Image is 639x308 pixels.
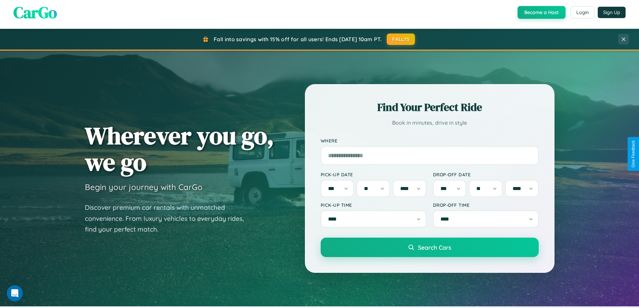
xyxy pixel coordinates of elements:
h1: Wherever you go, we go [85,122,274,175]
div: Give Feedback [631,140,636,168]
button: Search Cars [321,238,539,257]
span: Search Cars [418,244,451,251]
label: Drop-off Time [433,202,539,208]
button: Login [571,6,594,18]
button: Become a Host [518,6,566,19]
span: Fall into savings with 15% off for all users! Ends [DATE] 10am PT. [214,36,382,43]
label: Pick-up Time [321,202,426,208]
p: Book in minutes, drive in style [321,118,539,128]
label: Pick-up Date [321,172,426,177]
button: FALL15 [387,34,415,45]
p: Discover premium car rentals with unmatched convenience. From luxury vehicles to everyday rides, ... [85,202,253,235]
span: CarGo [13,1,57,23]
label: Drop-off Date [433,172,539,177]
iframe: Intercom live chat [7,285,23,301]
h2: Find Your Perfect Ride [321,100,539,115]
label: Where [321,138,539,143]
h3: Begin your journey with CarGo [85,182,203,192]
button: Sign Up [598,7,626,18]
